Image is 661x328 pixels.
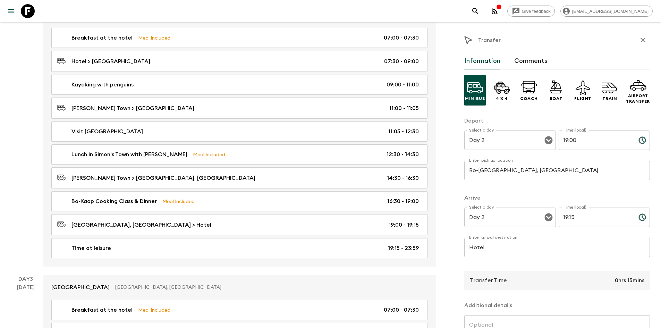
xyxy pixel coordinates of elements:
[138,34,170,42] p: Meal Included
[71,127,143,136] p: Visit [GEOGRAPHIC_DATA]
[71,150,187,159] p: Lunch in Simon's Town with [PERSON_NAME]
[470,276,507,285] p: Transfer Time
[51,283,110,292] p: [GEOGRAPHIC_DATA]
[51,238,427,258] a: Time at leisure19:15 - 23:59
[71,57,150,66] p: Hotel > [GEOGRAPHIC_DATA]
[574,96,591,101] p: Flight
[51,51,427,72] a: Hotel > [GEOGRAPHIC_DATA]07:30 - 09:00
[51,121,427,142] a: Visit [GEOGRAPHIC_DATA]11:05 - 12:30
[464,301,650,310] p: Additional details
[626,93,650,104] p: Airport Transfer
[51,75,427,95] a: Kayaking with penguins09:00 - 11:00
[71,174,255,182] p: [PERSON_NAME] Town > [GEOGRAPHIC_DATA], [GEOGRAPHIC_DATA]
[387,81,419,89] p: 09:00 - 11:00
[71,197,157,205] p: Bo-Kaap Cooking Class & Dinner
[384,34,419,42] p: 07:00 - 07:30
[635,133,649,147] button: Choose time, selected time is 7:00 PM
[469,235,518,241] label: Enter arrival destination
[520,96,538,101] p: Coach
[51,191,427,211] a: Bo-Kaap Cooking Class & DinnerMeal Included16:30 - 19:00
[518,9,554,14] span: Give feedback
[51,98,427,119] a: [PERSON_NAME] Town > [GEOGRAPHIC_DATA]11:00 - 11:05
[469,158,513,163] label: Enter pick up location
[71,34,133,42] p: Breakfast at the hotel
[468,4,482,18] button: search adventures
[71,306,133,314] p: Breakfast at the hotel
[465,96,485,101] p: Minibus
[563,204,586,210] label: Time (local)
[388,244,419,252] p: 19:15 - 23:59
[51,167,427,188] a: [PERSON_NAME] Town > [GEOGRAPHIC_DATA], [GEOGRAPHIC_DATA]14:30 - 16:30
[464,53,500,69] button: Information
[464,194,650,202] p: Arrive
[162,197,195,205] p: Meal Included
[384,57,419,66] p: 07:30 - 09:00
[563,127,586,133] label: Time (local)
[389,221,419,229] p: 19:00 - 19:15
[17,11,35,267] div: [DATE]
[615,276,644,285] p: 0hrs 15mins
[384,306,419,314] p: 07:00 - 07:30
[602,96,617,101] p: Train
[469,204,494,210] label: Select a day
[514,53,548,69] button: Comments
[568,9,652,14] span: [EMAIL_ADDRESS][DOMAIN_NAME]
[507,6,555,17] a: Give feedback
[51,28,427,48] a: Breakfast at the hotelMeal Included07:00 - 07:30
[560,6,653,17] div: [EMAIL_ADDRESS][DOMAIN_NAME]
[43,275,436,300] a: [GEOGRAPHIC_DATA][GEOGRAPHIC_DATA], [GEOGRAPHIC_DATA]
[51,214,427,235] a: [GEOGRAPHIC_DATA], [GEOGRAPHIC_DATA] > Hotel19:00 - 19:15
[138,306,170,314] p: Meal Included
[469,127,494,133] label: Select a day
[71,104,194,112] p: [PERSON_NAME] Town > [GEOGRAPHIC_DATA]
[115,284,422,291] p: [GEOGRAPHIC_DATA], [GEOGRAPHIC_DATA]
[496,96,508,101] p: 4 x 4
[550,96,562,101] p: Boat
[635,210,649,224] button: Choose time, selected time is 7:15 PM
[51,144,427,165] a: Lunch in Simon's Town with [PERSON_NAME]Meal Included12:30 - 14:30
[387,150,419,159] p: 12:30 - 14:30
[544,212,553,222] button: Open
[51,300,427,320] a: Breakfast at the hotelMeal Included07:00 - 07:30
[71,221,211,229] p: [GEOGRAPHIC_DATA], [GEOGRAPHIC_DATA] > Hotel
[559,208,633,227] input: hh:mm
[559,131,633,150] input: hh:mm
[71,81,134,89] p: Kayaking with penguins
[387,174,419,182] p: 14:30 - 16:30
[464,117,650,125] p: Depart
[8,275,43,283] p: Day 3
[193,151,225,158] p: Meal Included
[389,104,419,112] p: 11:00 - 11:05
[544,135,553,145] button: Open
[387,197,419,205] p: 16:30 - 19:00
[388,127,419,136] p: 11:05 - 12:30
[71,244,111,252] p: Time at leisure
[478,36,501,44] p: Transfer
[4,4,18,18] button: menu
